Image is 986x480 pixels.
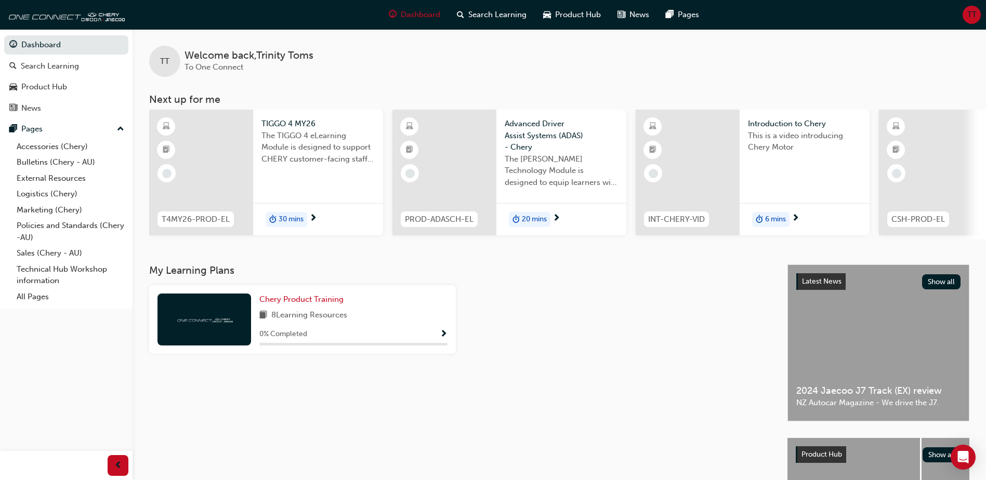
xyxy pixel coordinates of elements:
span: Product Hub [801,450,842,459]
span: learningRecordVerb_NONE-icon [405,169,415,178]
a: Product Hub [4,77,128,97]
span: TT [967,9,977,21]
span: car-icon [9,83,17,92]
span: learningRecordVerb_NONE-icon [162,169,172,178]
span: search-icon [9,62,17,71]
span: learningResourceType_ELEARNING-icon [892,120,900,134]
span: book-icon [259,309,267,322]
button: Pages [4,119,128,139]
button: Show all [922,274,961,289]
span: news-icon [617,8,625,21]
a: guage-iconDashboard [380,4,449,25]
a: Technical Hub Workshop information [12,261,128,289]
img: oneconnect [176,314,233,324]
span: learningRecordVerb_NONE-icon [649,169,658,178]
span: 8 Learning Resources [271,309,347,322]
a: search-iconSearch Learning [449,4,535,25]
a: Marketing (Chery) [12,202,128,218]
span: news-icon [9,104,17,113]
span: Welcome back , Trinity Toms [185,50,313,62]
span: Chery Product Training [259,295,344,304]
span: TT [160,56,169,68]
span: To One Connect [185,62,243,72]
span: 2024 Jaecoo J7 Track (EX) review [796,385,961,397]
span: next-icon [553,214,560,223]
a: Search Learning [4,57,128,76]
a: Policies and Standards (Chery -AU) [12,218,128,245]
span: 6 mins [765,214,786,225]
span: booktick-icon [892,143,900,157]
img: oneconnect [5,4,125,25]
a: pages-iconPages [658,4,707,25]
span: NZ Autocar Magazine - We drive the J7. [796,397,961,409]
div: Search Learning [21,60,79,72]
a: PROD-ADASCH-ELAdvanced Driver Assist Systems (ADAS) - CheryThe [PERSON_NAME] Technology Module is... [392,110,626,235]
a: All Pages [12,289,128,305]
a: Product HubShow all [796,446,961,463]
a: T4MY26-PROD-ELTIGGO 4 MY26The TIGGO 4 eLearning Module is designed to support CHERY customer-faci... [149,110,383,235]
a: News [4,99,128,118]
span: booktick-icon [406,143,413,157]
button: Show Progress [440,328,448,341]
a: Latest NewsShow all2024 Jaecoo J7 Track (EX) reviewNZ Autocar Magazine - We drive the J7. [787,264,969,421]
a: Accessories (Chery) [12,139,128,155]
span: learningResourceType_ELEARNING-icon [649,120,656,134]
a: car-iconProduct Hub [535,4,609,25]
a: Bulletins (Chery - AU) [12,154,128,170]
span: next-icon [309,214,317,223]
span: This is a video introducing Chery Motor [748,130,861,153]
span: guage-icon [9,41,17,50]
div: Product Hub [21,81,67,93]
span: Dashboard [401,9,440,21]
span: pages-icon [666,8,674,21]
span: Introduction to Chery [748,118,861,130]
span: car-icon [543,8,551,21]
h3: My Learning Plans [149,264,771,276]
span: The [PERSON_NAME] Technology Module is designed to equip learners with essential knowledge about ... [505,153,618,189]
a: Latest NewsShow all [796,273,961,290]
a: Logistics (Chery) [12,186,128,202]
span: T4MY26-PROD-EL [162,214,230,225]
span: The TIGGO 4 eLearning Module is designed to support CHERY customer-facing staff with the product ... [261,130,375,165]
span: pages-icon [9,125,17,134]
span: learningResourceType_ELEARNING-icon [163,120,170,134]
span: PROD-ADASCH-EL [405,214,474,225]
span: 20 mins [522,214,547,225]
a: news-iconNews [609,4,658,25]
span: learningResourceType_ELEARNING-icon [406,120,413,134]
span: search-icon [457,8,464,21]
div: Open Intercom Messenger [951,445,976,470]
span: guage-icon [389,8,397,21]
span: 30 mins [279,214,304,225]
span: 0 % Completed [259,328,307,340]
span: Pages [678,9,699,21]
span: prev-icon [114,459,122,472]
span: INT-CHERY-VID [648,214,705,225]
button: DashboardSearch LearningProduct HubNews [4,33,128,119]
a: Chery Product Training [259,294,348,305]
div: Pages [21,123,43,135]
span: up-icon [117,123,124,136]
a: Sales (Chery - AU) [12,245,128,261]
button: TT [963,6,981,24]
span: booktick-icon [649,143,656,157]
span: duration-icon [512,213,520,226]
span: TIGGO 4 MY26 [261,118,375,130]
button: Show all [923,447,962,462]
span: booktick-icon [163,143,170,157]
h3: Next up for me [133,94,986,105]
span: News [629,9,649,21]
span: Search Learning [468,9,527,21]
span: duration-icon [269,213,277,226]
a: Dashboard [4,35,128,55]
a: INT-CHERY-VIDIntroduction to CheryThis is a video introducing Chery Motorduration-icon6 mins [636,110,870,235]
span: next-icon [792,214,799,223]
span: Latest News [802,277,842,286]
span: duration-icon [756,213,763,226]
span: CSH-PROD-EL [891,214,945,225]
div: News [21,102,41,114]
span: Product Hub [555,9,601,21]
span: Advanced Driver Assist Systems (ADAS) - Chery [505,118,618,153]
